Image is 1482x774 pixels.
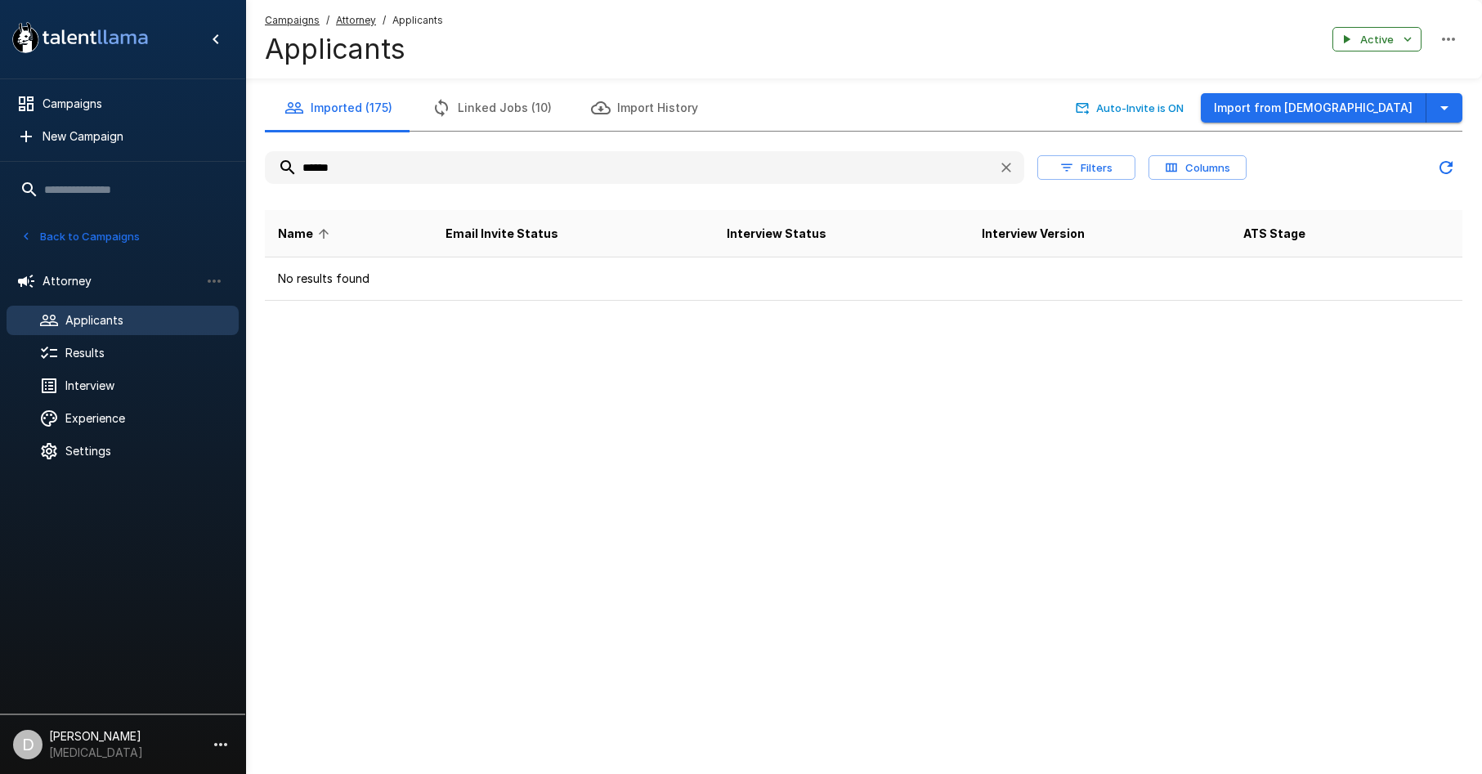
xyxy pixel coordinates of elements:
button: Updated Today - 1:35 PM [1430,151,1462,184]
span: Name [278,224,334,244]
h4: Applicants [265,32,443,66]
button: Linked Jobs (10) [412,85,571,131]
button: Auto-Invite is ON [1072,96,1188,121]
span: Interview Version [982,224,1085,244]
button: Import History [571,85,718,131]
button: Columns [1148,155,1247,181]
span: / [383,12,386,29]
span: Email Invite Status [445,224,558,244]
button: Active [1332,27,1422,52]
button: Filters [1037,155,1135,181]
button: Imported (175) [265,85,412,131]
span: / [326,12,329,29]
span: Applicants [392,12,443,29]
td: No results found [265,257,1409,301]
u: Attorney [336,14,376,26]
button: Import from [DEMOGRAPHIC_DATA] [1201,93,1426,123]
span: Interview Status [727,224,826,244]
u: Campaigns [265,14,320,26]
span: ATS Stage [1243,224,1305,244]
